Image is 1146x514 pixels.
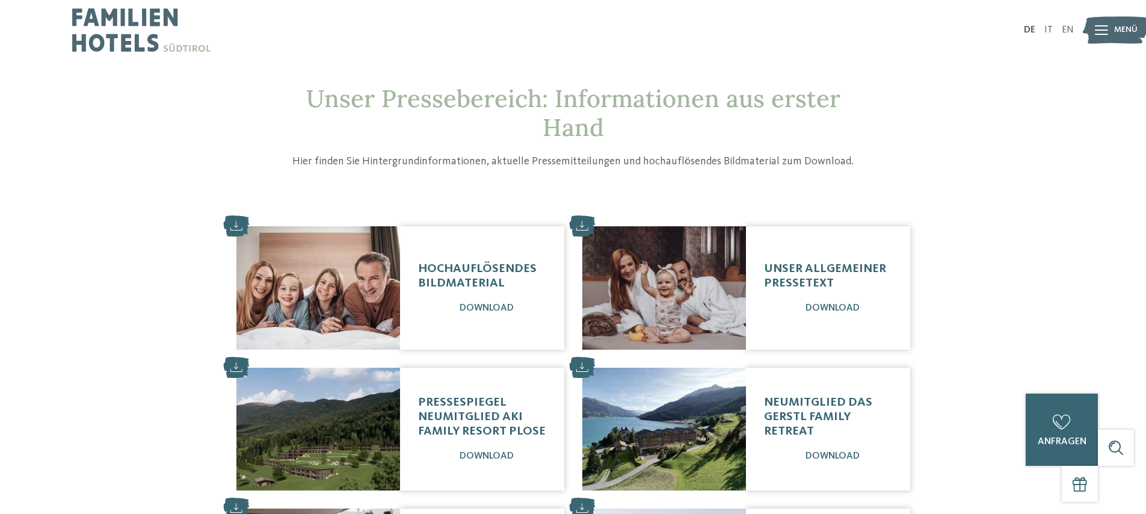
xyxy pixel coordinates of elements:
img: Pressetexte und Bilder zum Downloaden [582,368,747,491]
a: Pressetexte und Bilder zum Downloaden Pressespiegel Neumitglied AKI Family Resort PLOSE Download [236,368,564,491]
span: Download [806,451,860,461]
span: Unser allgemeiner Pressetext [764,263,886,290]
a: anfragen [1026,394,1098,466]
img: Pressetexte und Bilder zum Downloaden [236,226,401,349]
span: anfragen [1038,437,1086,447]
span: Unser Pressebereich: Informationen aus erster Hand [306,83,840,143]
span: Neumitglied DAS GERSTL Family Retreat [764,397,872,438]
span: Hochauflösendes Bildmaterial [418,263,537,290]
span: Download [806,303,860,313]
span: Pressespiegel Neumitglied AKI Family Resort PLOSE [418,397,546,438]
a: Pressetexte und Bilder zum Downloaden Unser allgemeiner Pressetext Download [582,226,910,349]
a: EN [1062,25,1074,35]
a: DE [1024,25,1035,35]
span: Download [460,451,514,461]
span: Download [460,303,514,313]
a: Pressetexte und Bilder zum Downloaden Neumitglied DAS GERSTL Family Retreat Download [582,368,910,491]
img: Pressetexte und Bilder zum Downloaden [236,368,401,491]
a: IT [1044,25,1053,35]
img: Pressetexte und Bilder zum Downloaden [582,226,747,349]
span: Menü [1114,24,1138,36]
a: Pressetexte und Bilder zum Downloaden Hochauflösendes Bildmaterial Download [236,226,564,349]
p: Hier finden Sie Hintergrundinformationen, aktuelle Pressemitteilungen und hochauflösendes Bildmat... [288,154,859,169]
